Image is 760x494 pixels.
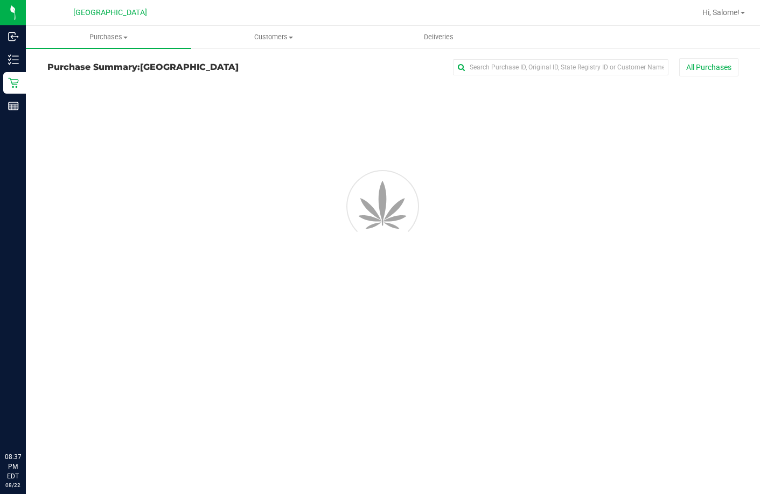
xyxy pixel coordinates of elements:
input: Search Purchase ID, Original ID, State Registry ID or Customer Name... [453,59,668,75]
a: Customers [191,26,357,48]
span: Customers [192,32,356,42]
span: [GEOGRAPHIC_DATA] [73,8,147,17]
a: Deliveries [356,26,521,48]
span: Hi, Salome! [702,8,740,17]
button: All Purchases [679,58,738,76]
inline-svg: Inventory [8,54,19,65]
a: Purchases [26,26,191,48]
span: [GEOGRAPHIC_DATA] [140,62,239,72]
p: 08:37 PM EDT [5,452,21,481]
inline-svg: Reports [8,101,19,111]
iframe: Resource center unread badge [32,406,45,419]
p: 08/22 [5,481,21,489]
span: Purchases [26,32,191,42]
span: Deliveries [409,32,468,42]
inline-svg: Retail [8,77,19,88]
inline-svg: Inbound [8,31,19,42]
iframe: Resource center [11,408,43,440]
h3: Purchase Summary: [47,62,278,72]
